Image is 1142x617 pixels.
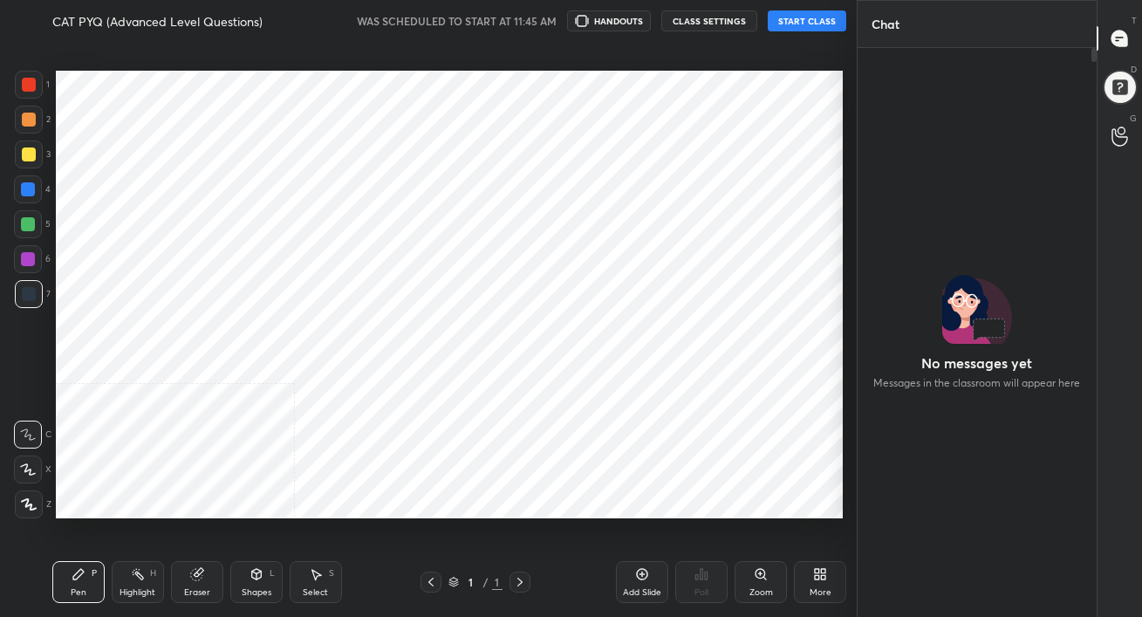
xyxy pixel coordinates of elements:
[150,569,156,578] div: H
[270,569,275,578] div: L
[303,588,328,597] div: Select
[14,421,51,449] div: C
[858,1,913,47] p: Chat
[71,588,86,597] div: Pen
[120,588,155,597] div: Highlight
[242,588,271,597] div: Shapes
[483,577,489,587] div: /
[810,588,831,597] div: More
[623,588,661,597] div: Add Slide
[462,577,480,587] div: 1
[15,141,51,168] div: 3
[15,106,51,134] div: 2
[184,588,210,597] div: Eraser
[15,280,51,308] div: 7
[15,490,51,518] div: Z
[768,10,846,31] button: START CLASS
[14,245,51,273] div: 6
[52,13,263,30] h4: CAT PYQ (Advanced Level Questions)
[661,10,757,31] button: CLASS SETTINGS
[357,13,557,29] h5: WAS SCHEDULED TO START AT 11:45 AM
[1131,63,1137,76] p: D
[1132,14,1137,27] p: T
[567,10,651,31] button: HANDOUTS
[14,210,51,238] div: 5
[492,574,503,590] div: 1
[1130,112,1137,125] p: G
[14,456,51,483] div: X
[92,569,97,578] div: P
[749,588,773,597] div: Zoom
[14,175,51,203] div: 4
[15,71,50,99] div: 1
[329,569,334,578] div: S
